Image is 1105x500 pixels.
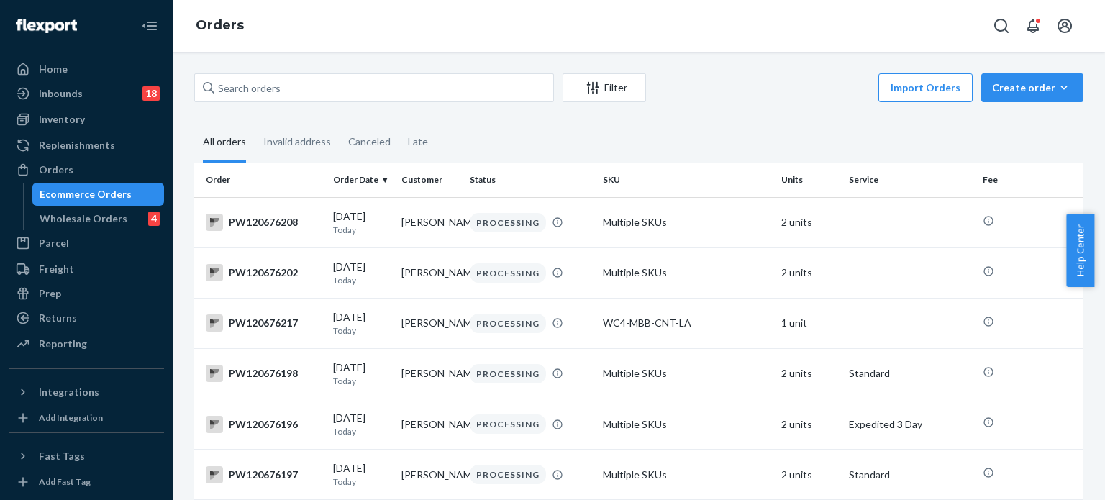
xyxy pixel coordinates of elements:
div: Create order [992,81,1073,95]
div: Add Integration [39,412,103,424]
div: Orders [39,163,73,177]
div: PW120676198 [206,365,322,382]
div: All orders [203,123,246,163]
td: 2 units [776,348,844,399]
div: PW120676217 [206,314,322,332]
button: Close Navigation [135,12,164,40]
td: [PERSON_NAME] [396,348,464,399]
div: PROCESSING [470,465,546,484]
td: Multiple SKUs [597,247,775,298]
a: Prep [9,282,164,305]
a: Orders [9,158,164,181]
th: Order [194,163,327,197]
td: 2 units [776,247,844,298]
div: Inventory [39,112,85,127]
div: Inbounds [39,86,83,101]
td: [PERSON_NAME] [396,298,464,348]
p: Today [333,274,390,286]
th: Order Date [327,163,396,197]
div: Late [408,123,428,160]
td: 2 units [776,197,844,247]
a: Add Integration [9,409,164,427]
div: 18 [142,86,160,101]
th: Fee [977,163,1083,197]
button: Open Search Box [987,12,1016,40]
button: Fast Tags [9,445,164,468]
img: Flexport logo [16,19,77,33]
div: [DATE] [333,260,390,286]
div: PROCESSING [470,263,546,283]
p: Today [333,476,390,488]
td: [PERSON_NAME] [396,247,464,298]
p: Standard [849,366,970,381]
p: Standard [849,468,970,482]
td: [PERSON_NAME] [396,197,464,247]
div: Wholesale Orders [40,212,127,226]
button: Integrations [9,381,164,404]
div: 4 [148,212,160,226]
div: Home [39,62,68,76]
div: PW120676202 [206,264,322,281]
div: Integrations [39,385,99,399]
a: Inbounds18 [9,82,164,105]
div: Returns [39,311,77,325]
div: [DATE] [333,411,390,437]
button: Import Orders [878,73,973,102]
td: Multiple SKUs [597,450,775,500]
p: Expedited 3 Day [849,417,970,432]
a: Reporting [9,332,164,355]
div: [DATE] [333,310,390,337]
div: Customer [401,173,458,186]
div: Prep [39,286,61,301]
div: Parcel [39,236,69,250]
div: Ecommerce Orders [40,187,132,201]
div: Invalid address [263,123,331,160]
th: Service [843,163,976,197]
div: Fast Tags [39,449,85,463]
p: Today [333,324,390,337]
a: Ecommerce Orders [32,183,165,206]
div: Add Fast Tag [39,476,91,488]
td: [PERSON_NAME] [396,399,464,450]
th: Status [464,163,597,197]
button: Filter [563,73,646,102]
p: Today [333,224,390,236]
a: Add Fast Tag [9,473,164,491]
div: PROCESSING [470,414,546,434]
button: Create order [981,73,1083,102]
div: PW120676197 [206,466,322,483]
a: Replenishments [9,134,164,157]
td: Multiple SKUs [597,197,775,247]
a: Freight [9,258,164,281]
td: 2 units [776,450,844,500]
td: 1 unit [776,298,844,348]
a: Orders [196,17,244,33]
div: [DATE] [333,461,390,488]
div: Freight [39,262,74,276]
div: [DATE] [333,209,390,236]
a: Inventory [9,108,164,131]
div: Reporting [39,337,87,351]
div: PROCESSING [470,364,546,383]
td: [PERSON_NAME] [396,450,464,500]
div: PW120676208 [206,214,322,231]
div: PROCESSING [470,314,546,333]
td: 2 units [776,399,844,450]
a: Wholesale Orders4 [32,207,165,230]
ol: breadcrumbs [184,5,255,47]
div: Canceled [348,123,391,160]
button: Open account menu [1050,12,1079,40]
button: Open notifications [1019,12,1047,40]
input: Search orders [194,73,554,102]
th: Units [776,163,844,197]
div: PROCESSING [470,213,546,232]
div: Replenishments [39,138,115,153]
td: Multiple SKUs [597,399,775,450]
a: Home [9,58,164,81]
p: Today [333,425,390,437]
div: Filter [563,81,645,95]
button: Help Center [1066,214,1094,287]
div: WC4-MBB-CNT-LA [603,316,769,330]
p: Today [333,375,390,387]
